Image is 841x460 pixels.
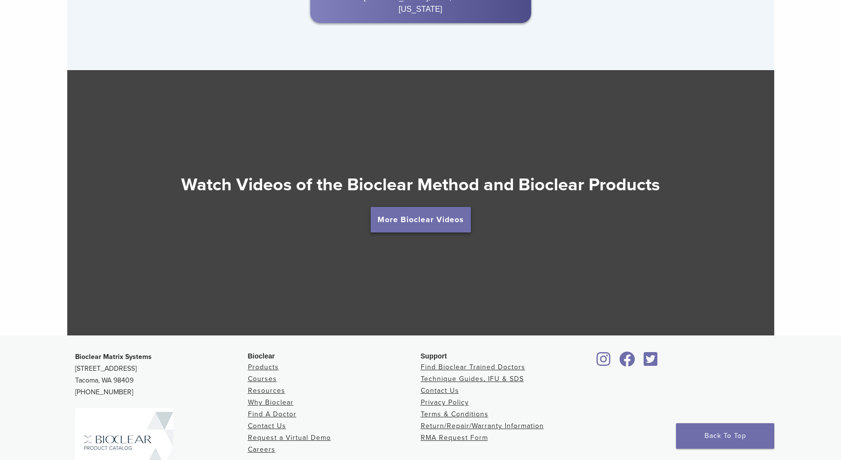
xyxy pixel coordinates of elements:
[616,358,639,367] a: Bioclear
[67,173,774,197] h2: Watch Videos of the Bioclear Method and Bioclear Products
[248,434,331,442] a: Request a Virtual Demo
[318,3,523,15] div: [US_STATE]
[594,358,614,367] a: Bioclear
[75,353,152,361] strong: Bioclear Matrix Systems
[421,363,525,371] a: Find Bioclear Trained Doctors
[641,358,661,367] a: Bioclear
[371,207,471,232] a: More Bioclear Videos
[421,375,524,383] a: Technique Guides, IFU & SDS
[248,386,285,395] a: Resources
[421,410,488,418] a: Terms & Conditions
[75,351,248,398] p: [STREET_ADDRESS] Tacoma, WA 98409 [PHONE_NUMBER]
[248,410,297,418] a: Find A Doctor
[421,422,544,430] a: Return/Repair/Warranty Information
[421,398,469,407] a: Privacy Policy
[421,352,447,360] span: Support
[248,422,286,430] a: Contact Us
[421,386,459,395] a: Contact Us
[248,375,277,383] a: Courses
[248,363,279,371] a: Products
[248,445,275,454] a: Careers
[248,352,275,360] span: Bioclear
[248,398,294,407] a: Why Bioclear
[421,434,488,442] a: RMA Request Form
[676,423,774,449] a: Back To Top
